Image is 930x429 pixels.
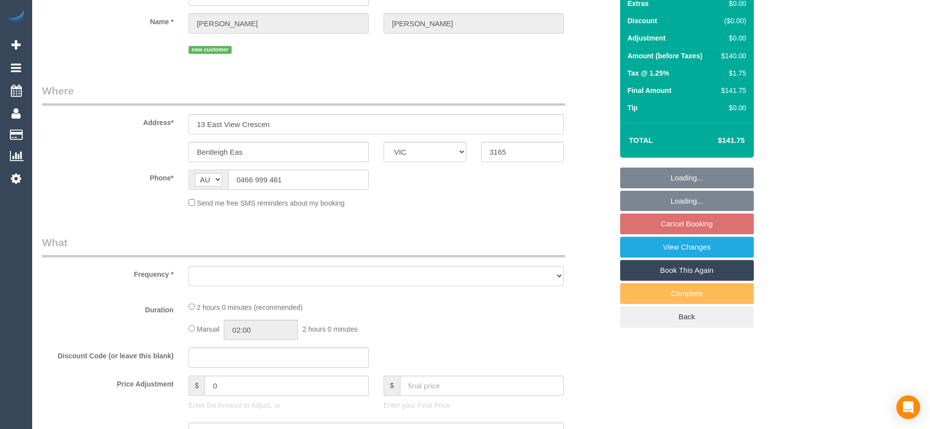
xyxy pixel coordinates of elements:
span: new customer [189,46,232,54]
span: Manual [197,325,220,333]
label: Amount (before Taxes) [628,51,702,61]
input: final price [400,376,564,396]
label: Duration [35,301,181,315]
span: Send me free SMS reminders about my booking [197,199,345,207]
img: Automaid Logo [6,10,26,24]
div: ($0.00) [717,16,746,26]
input: Phone* [228,170,369,190]
label: Phone* [35,170,181,183]
div: Open Intercom Messenger [896,395,920,419]
h4: $141.75 [688,136,744,145]
span: 2 hours 0 minutes [302,325,357,333]
div: $0.00 [717,103,746,113]
span: $ [384,376,400,396]
a: Book This Again [620,260,754,281]
p: Enter the Amount to Adjust, or [189,400,369,410]
label: Adjustment [628,33,666,43]
label: Discount [628,16,657,26]
label: Address* [35,114,181,128]
label: Price Adjustment [35,376,181,389]
label: Name * [35,13,181,27]
legend: What [42,235,565,257]
div: $1.75 [717,68,746,78]
a: Back [620,306,754,327]
label: Final Amount [628,86,672,95]
label: Discount Code (or leave this blank) [35,347,181,361]
input: Last Name* [384,13,564,34]
input: Post Code* [481,142,564,162]
span: $ [189,376,205,396]
label: Frequency * [35,266,181,279]
div: $140.00 [717,51,746,61]
label: Tax @ 1.25% [628,68,669,78]
input: Suburb* [189,142,369,162]
label: Tip [628,103,638,113]
p: Enter your Final Price [384,400,564,410]
span: 2 hours 0 minutes (recommended) [197,303,303,311]
div: $0.00 [717,33,746,43]
a: View Changes [620,237,754,257]
input: First Name* [189,13,369,34]
legend: Where [42,84,565,106]
strong: Total [629,136,653,144]
div: $141.75 [717,86,746,95]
